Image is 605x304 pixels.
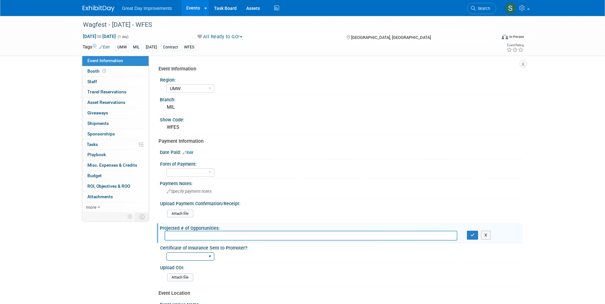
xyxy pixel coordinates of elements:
span: Budget [87,173,102,178]
span: Asset Reservations [87,100,125,105]
a: Budget [82,171,149,181]
span: Booth not reserved yet [101,69,107,73]
div: Upload COI: [160,263,520,271]
div: Upload Payment Confirmation/Receipt: [160,199,520,207]
a: Playbook [82,150,149,160]
a: Travel Reservations [82,87,149,97]
div: Certificate of Insurance Sent to Promoter?: [160,243,520,251]
div: Event Rating [506,44,524,47]
a: Shipments [82,119,149,129]
a: Event Information [82,56,149,66]
div: Branch: [160,95,523,103]
span: ROI, Objectives & ROO [87,184,130,189]
span: [DATE] [DATE] [83,33,116,39]
span: Misc. Expenses & Credits [87,163,137,168]
div: Projected # of Opportunities: [160,223,523,231]
span: Giveaways [87,110,108,115]
a: Sponsorships [82,129,149,139]
div: Wagfest - [DATE] - WFES [81,19,487,31]
a: Edit [99,45,110,49]
span: Playbook [87,152,106,157]
a: Staff [82,77,149,87]
div: WFES [165,122,518,132]
span: [GEOGRAPHIC_DATA], [GEOGRAPHIC_DATA] [351,35,431,40]
td: Personalize Event Tab Strip [125,213,136,221]
button: X [481,231,491,240]
div: WFES [182,44,196,51]
button: All Ready to GO! [195,33,245,40]
div: Payment Information [159,138,518,145]
div: Event Information [159,66,518,72]
div: MIL [131,44,142,51]
div: Region: [160,75,520,83]
div: UMW [115,44,129,51]
span: Staff [87,79,97,84]
span: Event Information [87,58,123,63]
img: ExhibitDay [83,5,114,12]
span: Tasks [87,142,98,147]
span: Shipments [87,121,109,126]
span: Sponsorships [87,131,115,136]
div: MIL [165,102,518,112]
div: Event Location [159,290,518,297]
a: Tasks [82,140,149,150]
div: Contract [161,44,180,51]
div: Form of Payment: [160,159,520,167]
span: Great Day Improvements [122,6,172,11]
a: Giveaways [82,108,149,118]
div: Show Code: [160,115,523,123]
a: Booth [82,66,149,76]
a: ROI, Objectives & ROO [82,181,149,192]
div: Event Format [459,33,524,43]
span: to [96,34,102,39]
span: (1 day) [117,35,129,39]
span: Booth [87,69,107,74]
a: Edit [183,150,193,155]
div: Payment Notes: [160,179,523,187]
a: Search [467,3,496,14]
a: more [82,202,149,213]
img: Sha'Nautica Sales [505,2,517,14]
div: In-Person [509,34,524,39]
a: Asset Reservations [82,98,149,108]
span: more [86,205,96,210]
span: Attachments [87,194,113,199]
a: Misc. Expenses & Credits [82,160,149,170]
div: Date Paid: [160,148,523,156]
span: Specify payment notes [167,189,211,194]
td: Toggle Event Tabs [136,213,149,221]
a: Attachments [82,192,149,202]
span: Search [476,6,490,11]
span: Travel Reservations [87,89,126,94]
td: Tags [83,44,110,51]
div: [DATE] [144,44,159,51]
img: Format-Inperson.png [502,34,508,39]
